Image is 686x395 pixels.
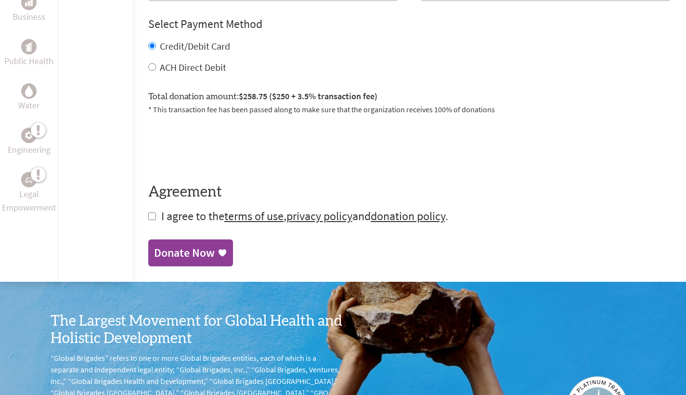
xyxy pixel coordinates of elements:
[13,10,45,24] p: Business
[148,184,671,201] h4: Agreement
[25,42,33,52] img: Public Health
[8,143,51,157] p: Engineering
[25,177,33,183] img: Legal Empowerment
[4,54,53,68] p: Public Health
[2,187,56,214] p: Legal Empowerment
[8,128,51,157] a: EngineeringEngineering
[160,61,226,73] label: ACH Direct Debit
[224,209,284,224] a: terms of use
[25,85,33,96] img: Water
[148,90,377,104] label: Total donation amount:
[25,131,33,139] img: Engineering
[148,127,295,164] iframe: reCAPTCHA
[148,239,233,266] a: Donate Now
[21,39,37,54] div: Public Health
[148,16,671,32] h4: Select Payment Method
[18,83,39,112] a: WaterWater
[21,83,37,99] div: Water
[160,40,230,52] label: Credit/Debit Card
[161,209,448,224] span: I agree to the , and .
[21,128,37,143] div: Engineering
[286,209,352,224] a: privacy policy
[4,39,53,68] a: Public HealthPublic Health
[371,209,445,224] a: donation policy
[21,172,37,187] div: Legal Empowerment
[2,172,56,214] a: Legal EmpowermentLegal Empowerment
[148,104,671,115] p: * This transaction fee has been passed along to make sure that the organization receives 100% of ...
[239,91,377,102] span: $258.75 ($250 + 3.5% transaction fee)
[51,313,343,347] h3: The Largest Movement for Global Health and Holistic Development
[154,245,215,261] div: Donate Now
[18,99,39,112] p: Water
